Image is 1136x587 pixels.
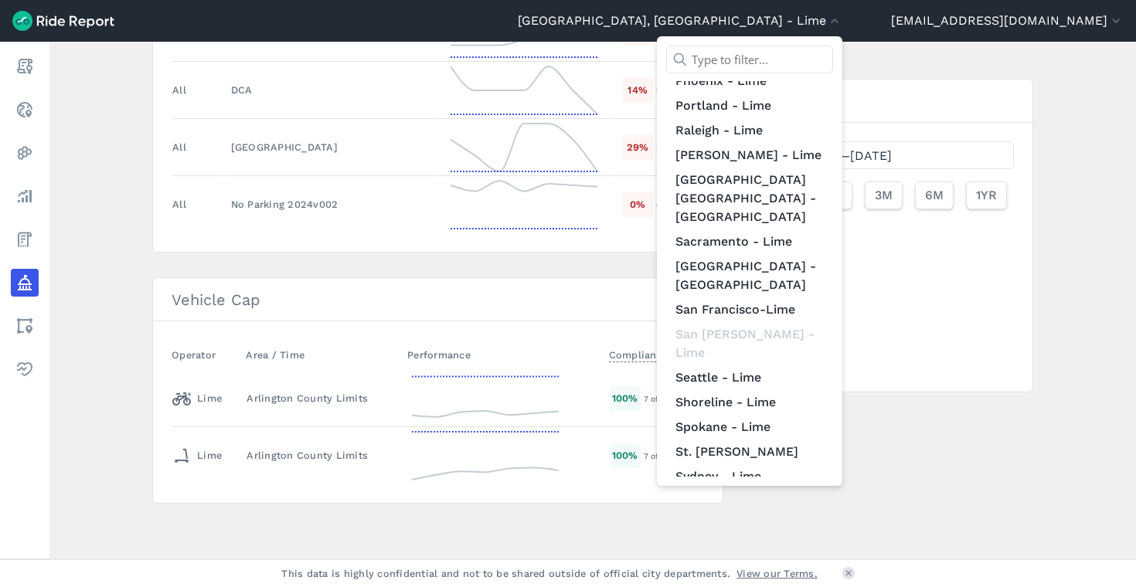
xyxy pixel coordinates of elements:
a: [PERSON_NAME] - Lime [666,143,833,168]
a: [GEOGRAPHIC_DATA] [GEOGRAPHIC_DATA] - [GEOGRAPHIC_DATA] [666,168,833,229]
a: San Francisco-Lime [666,297,833,322]
a: Shoreline - Lime [666,390,833,415]
a: [GEOGRAPHIC_DATA] - [GEOGRAPHIC_DATA] [666,254,833,297]
a: Raleigh - Lime [666,118,833,143]
a: Seattle - Lime [666,365,833,390]
div: San [PERSON_NAME] - Lime [666,322,833,365]
a: Phoenix - Lime [666,69,833,93]
a: Spokane - Lime [666,415,833,439]
a: Sydney - Lime [666,464,833,489]
input: Type to filter... [666,46,833,73]
a: Sacramento - Lime [666,229,833,254]
a: St. [PERSON_NAME] [666,439,833,464]
a: Portland - Lime [666,93,833,118]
